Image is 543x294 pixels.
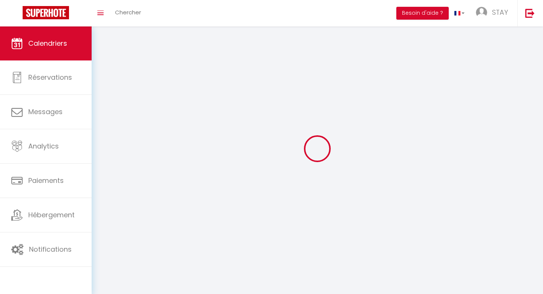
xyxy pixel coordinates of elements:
button: Besoin d'aide ? [396,7,449,20]
img: logout [525,8,535,18]
span: Chercher [115,8,141,16]
span: STAY [492,8,508,17]
span: Hébergement [28,210,75,220]
span: Messages [28,107,63,116]
span: Analytics [28,141,59,151]
span: Calendriers [28,39,67,48]
span: Notifications [29,244,72,254]
span: Réservations [28,73,72,82]
img: Super Booking [23,6,69,19]
span: Paiements [28,176,64,185]
img: ... [476,7,487,18]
